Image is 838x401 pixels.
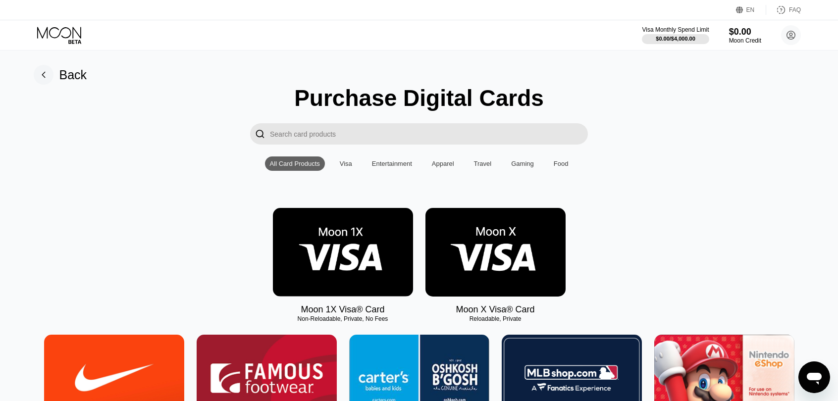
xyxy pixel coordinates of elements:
[789,6,801,13] div: FAQ
[372,160,412,167] div: Entertainment
[729,27,761,37] div: $0.00
[294,85,544,111] div: Purchase Digital Cards
[506,156,539,171] div: Gaming
[265,156,325,171] div: All Card Products
[549,156,574,171] div: Food
[729,27,761,44] div: $0.00Moon Credit
[642,26,709,33] div: Visa Monthly Spend Limit
[798,361,830,393] iframe: زر إطلاق نافذة المراسلة
[301,304,384,315] div: Moon 1X Visa® Card
[474,160,492,167] div: Travel
[746,6,755,13] div: EN
[554,160,569,167] div: Food
[34,65,87,85] div: Back
[656,36,695,42] div: $0.00 / $4,000.00
[367,156,417,171] div: Entertainment
[642,26,709,44] div: Visa Monthly Spend Limit$0.00/$4,000.00
[427,156,459,171] div: Apparel
[511,160,534,167] div: Gaming
[59,68,87,82] div: Back
[432,160,454,167] div: Apparel
[456,304,534,315] div: Moon X Visa® Card
[273,315,413,322] div: Non-Reloadable, Private, No Fees
[729,37,761,44] div: Moon Credit
[270,160,320,167] div: All Card Products
[255,128,265,140] div: 
[425,315,566,322] div: Reloadable, Private
[335,156,357,171] div: Visa
[766,5,801,15] div: FAQ
[469,156,497,171] div: Travel
[250,123,270,145] div: 
[270,123,588,145] input: Search card products
[340,160,352,167] div: Visa
[736,5,766,15] div: EN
